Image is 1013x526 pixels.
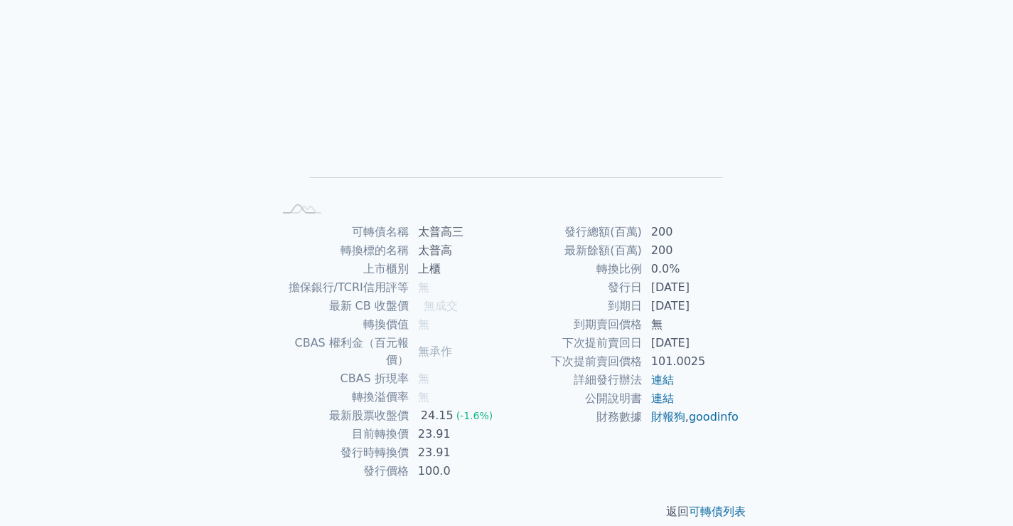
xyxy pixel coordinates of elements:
td: 詳細發行辦法 [507,371,643,389]
td: 200 [643,223,740,241]
td: 目前轉換價 [274,425,409,443]
td: 轉換溢價率 [274,388,409,406]
td: 101.0025 [643,352,740,371]
p: 返回 [257,503,757,520]
td: 可轉債名稱 [274,223,409,241]
td: 發行價格 [274,462,409,480]
td: [DATE] [643,278,740,297]
td: [DATE] [643,334,740,352]
td: 上櫃 [409,260,507,278]
a: goodinfo [689,410,739,424]
td: 200 [643,241,740,260]
td: 轉換價值 [274,315,409,334]
td: 最新 CB 收盤價 [274,297,409,315]
td: 財務數據 [507,408,643,426]
span: 無承作 [418,344,452,358]
div: 24.15 [418,407,456,424]
td: 發行時轉換價 [274,443,409,462]
td: 最新股票收盤價 [274,406,409,425]
td: 轉換標的名稱 [274,241,409,260]
td: 太普高三 [409,223,507,241]
td: 公開說明書 [507,389,643,408]
td: 到期日 [507,297,643,315]
td: , [643,408,740,426]
td: 太普高 [409,241,507,260]
td: CBAS 折現率 [274,369,409,388]
td: 轉換比例 [507,260,643,278]
td: 下次提前賣回價格 [507,352,643,371]
td: 23.91 [409,443,507,462]
g: Chart [296,28,723,199]
td: CBAS 權利金（百元報價） [274,334,409,369]
td: 上市櫃別 [274,260,409,278]
td: 無 [643,315,740,334]
span: 無 [418,317,429,331]
span: 無 [418,372,429,385]
span: 無成交 [424,299,458,312]
td: 擔保銀行/TCRI信用評等 [274,278,409,297]
td: [DATE] [643,297,740,315]
span: 無 [418,390,429,404]
span: 無 [418,280,429,294]
a: 連結 [651,391,674,405]
td: 下次提前賣回日 [507,334,643,352]
td: 0.0% [643,260,740,278]
td: 發行總額(百萬) [507,223,643,241]
a: 可轉債列表 [689,505,746,518]
td: 100.0 [409,462,507,480]
span: (-1.6%) [456,410,493,421]
a: 連結 [651,373,674,386]
td: 發行日 [507,278,643,297]
td: 到期賣回價格 [507,315,643,334]
td: 最新餘額(百萬) [507,241,643,260]
a: 財報狗 [651,410,685,424]
td: 23.91 [409,425,507,443]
